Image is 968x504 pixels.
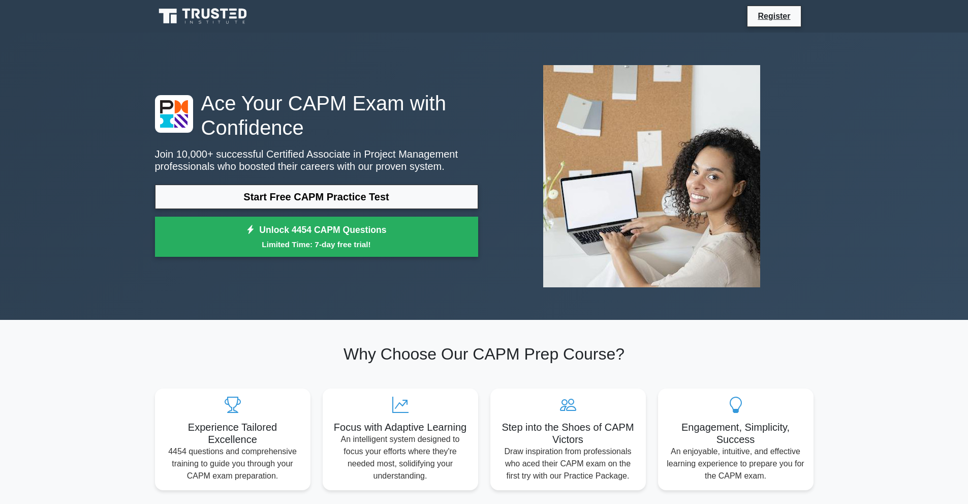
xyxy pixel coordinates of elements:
p: An intelligent system designed to focus your efforts where they're needed most, solidifying your ... [331,433,470,482]
h5: Experience Tailored Excellence [163,421,302,446]
a: Start Free CAPM Practice Test [155,185,478,209]
h5: Step into the Shoes of CAPM Victors [498,421,638,446]
h5: Focus with Adaptive Learning [331,421,470,433]
h1: Ace Your CAPM Exam with Confidence [155,91,478,140]
p: An enjoyable, intuitive, and effective learning experience to prepare you for the CAPM exam. [666,446,805,482]
a: Register [752,10,796,22]
small: Limited Time: 7-day free trial! [168,239,465,250]
p: Join 10,000+ successful Certified Associate in Project Management professionals who boosted their... [155,148,478,172]
h5: Engagement, Simplicity, Success [666,421,805,446]
h2: Why Choose Our CAPM Prep Course? [155,344,814,364]
p: Draw inspiration from professionals who aced their CAPM exam on the first try with our Practice P... [498,446,638,482]
p: 4454 questions and comprehensive training to guide you through your CAPM exam preparation. [163,446,302,482]
a: Unlock 4454 CAPM QuestionsLimited Time: 7-day free trial! [155,217,478,257]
